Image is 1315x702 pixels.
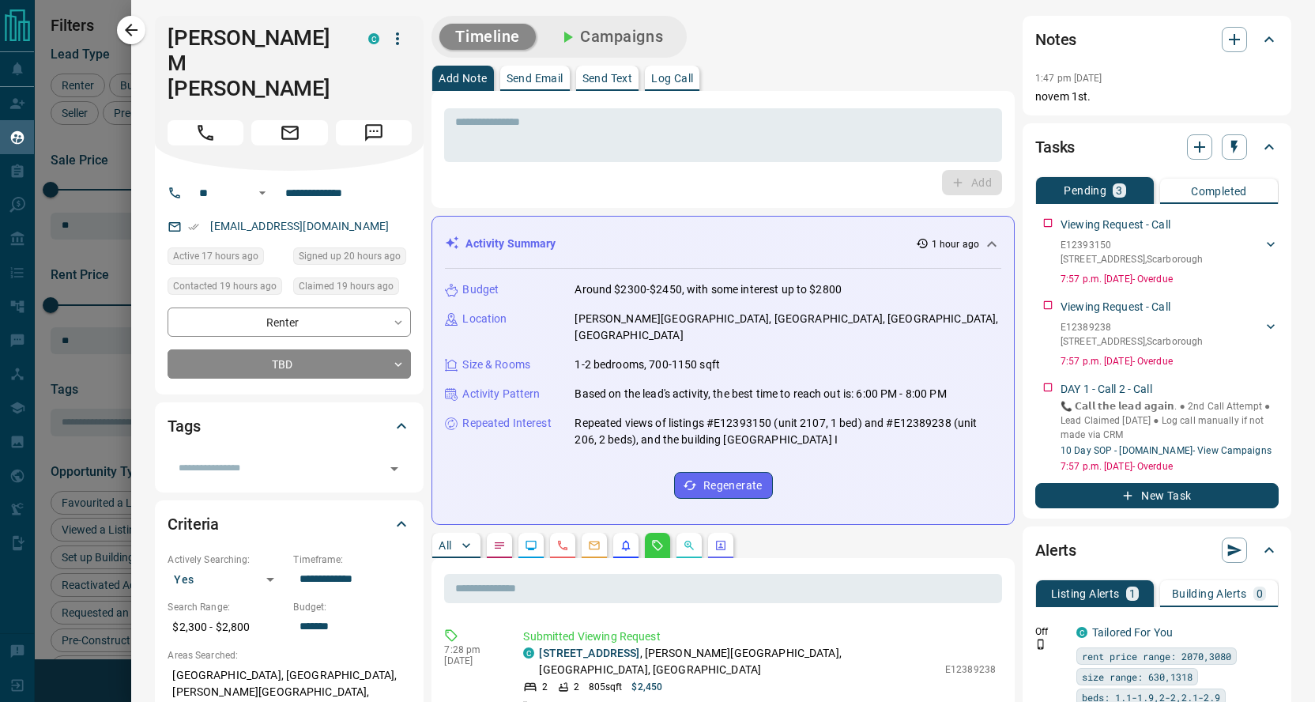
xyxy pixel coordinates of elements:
svg: Emails [588,539,601,552]
div: E12389238[STREET_ADDRESS],Scarborough [1061,317,1279,352]
span: Claimed 19 hours ago [299,278,394,294]
svg: Lead Browsing Activity [525,539,537,552]
p: E12389238 [1061,320,1203,334]
div: condos.ca [523,647,534,659]
button: Timeline [439,24,536,50]
span: Contacted 19 hours ago [173,278,277,294]
p: Repeated views of listings #E12393150 (unit 2107, 1 bed) and #E12389238 (unit 206, 2 beds), and t... [575,415,1001,448]
p: Off [1035,625,1067,639]
span: Message [336,120,412,145]
p: 7:57 p.m. [DATE] - Overdue [1061,459,1279,474]
div: condos.ca [1076,627,1087,638]
p: E12389238 [945,662,996,677]
button: Campaigns [542,24,679,50]
p: DAY 1 - Call 2 - Call [1061,381,1152,398]
div: Yes [168,567,285,592]
div: Tags [168,407,411,445]
span: rent price range: 2070,3080 [1082,648,1231,664]
button: Open [253,183,272,202]
p: Budget [462,281,499,298]
p: Completed [1191,186,1247,197]
p: 1 hour ago [932,237,979,251]
p: Location [462,311,507,327]
p: 7:28 pm [444,644,499,655]
p: Based on the lead's activity, the best time to reach out is: 6:00 PM - 8:00 PM [575,386,946,402]
p: 7:57 p.m. [DATE] - Overdue [1061,354,1279,368]
p: Viewing Request - Call [1061,299,1170,315]
a: Tailored For You [1092,626,1173,639]
div: Thu Sep 11 2025 [168,277,285,300]
p: Submitted Viewing Request [523,628,996,645]
p: Actively Searching: [168,553,285,567]
p: Log Call [651,73,693,84]
p: Activity Summary [465,236,556,252]
p: Send Text [582,73,633,84]
span: Signed up 20 hours ago [299,248,401,264]
p: [DATE] [444,655,499,666]
p: [STREET_ADDRESS] , Scarborough [1061,252,1203,266]
h2: Notes [1035,27,1076,52]
span: Call [168,120,243,145]
p: Listing Alerts [1051,588,1120,599]
p: Activity Pattern [462,386,540,402]
p: 📞 𝗖𝗮𝗹𝗹 𝘁𝗵𝗲 𝗹𝗲𝗮𝗱 𝗮𝗴𝗮𝗶𝗻. ● 2nd Call Attempt ● Lead Claimed [DATE] ‎● Log call manually if not made ... [1061,399,1279,442]
h1: [PERSON_NAME] M [PERSON_NAME] [168,25,345,101]
a: 10 Day SOP - [DOMAIN_NAME]- View Campaigns [1061,445,1272,456]
p: [PERSON_NAME][GEOGRAPHIC_DATA], [GEOGRAPHIC_DATA], [GEOGRAPHIC_DATA], [GEOGRAPHIC_DATA] [575,311,1001,344]
h2: Criteria [168,511,219,537]
svg: Opportunities [683,539,695,552]
p: Around $2300-$2450, with some interest up to $2800 [575,281,842,298]
svg: Listing Alerts [620,539,632,552]
p: Repeated Interest [462,415,551,432]
div: condos.ca [368,33,379,44]
span: size range: 630,1318 [1082,669,1193,685]
p: Budget: [293,600,411,614]
p: Viewing Request - Call [1061,217,1170,233]
div: Tasks [1035,128,1279,166]
p: [STREET_ADDRESS] , Scarborough [1061,334,1203,349]
svg: Email Verified [188,221,199,232]
p: $2,450 [631,680,662,694]
p: 0 [1257,588,1263,599]
div: Thu Sep 11 2025 [293,277,411,300]
p: Send Email [507,73,563,84]
p: 1:47 pm [DATE] [1035,73,1102,84]
a: [EMAIL_ADDRESS][DOMAIN_NAME] [210,220,389,232]
p: 1-2 bedrooms, 700-1150 sqft [575,357,720,373]
svg: Push Notification Only [1035,639,1046,650]
button: Regenerate [674,472,773,499]
p: 2 [542,680,548,694]
p: Areas Searched: [168,648,411,662]
p: Add Note [439,73,487,84]
div: Activity Summary1 hour ago [445,229,1001,259]
span: Active 17 hours ago [173,248,258,264]
h2: Tasks [1035,134,1075,160]
div: Notes [1035,21,1279,58]
p: 1 [1129,588,1136,599]
p: $2,300 - $2,800 [168,614,285,640]
p: 2 [574,680,579,694]
div: Criteria [168,505,411,543]
p: Timeframe: [293,553,411,567]
div: E12393150[STREET_ADDRESS],Scarborough [1061,235,1279,270]
p: 7:57 p.m. [DATE] - Overdue [1061,272,1279,286]
p: Size & Rooms [462,357,530,373]
p: Building Alerts [1172,588,1247,599]
h2: Tags [168,413,200,439]
svg: Calls [556,539,569,552]
svg: Notes [493,539,506,552]
span: Email [251,120,327,145]
p: All [439,540,451,551]
div: TBD [168,349,411,379]
div: Renter [168,308,411,337]
p: novem 1st. [1035,89,1279,105]
svg: Agent Actions [714,539,727,552]
p: E12393150 [1061,238,1203,252]
p: , [PERSON_NAME][GEOGRAPHIC_DATA], [GEOGRAPHIC_DATA], [GEOGRAPHIC_DATA] [539,645,937,678]
p: 805 sqft [589,680,623,694]
div: Thu Sep 11 2025 [168,247,285,270]
div: Alerts [1035,531,1279,569]
a: [STREET_ADDRESS] [539,647,639,659]
svg: Requests [651,539,664,552]
button: Open [383,458,405,480]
